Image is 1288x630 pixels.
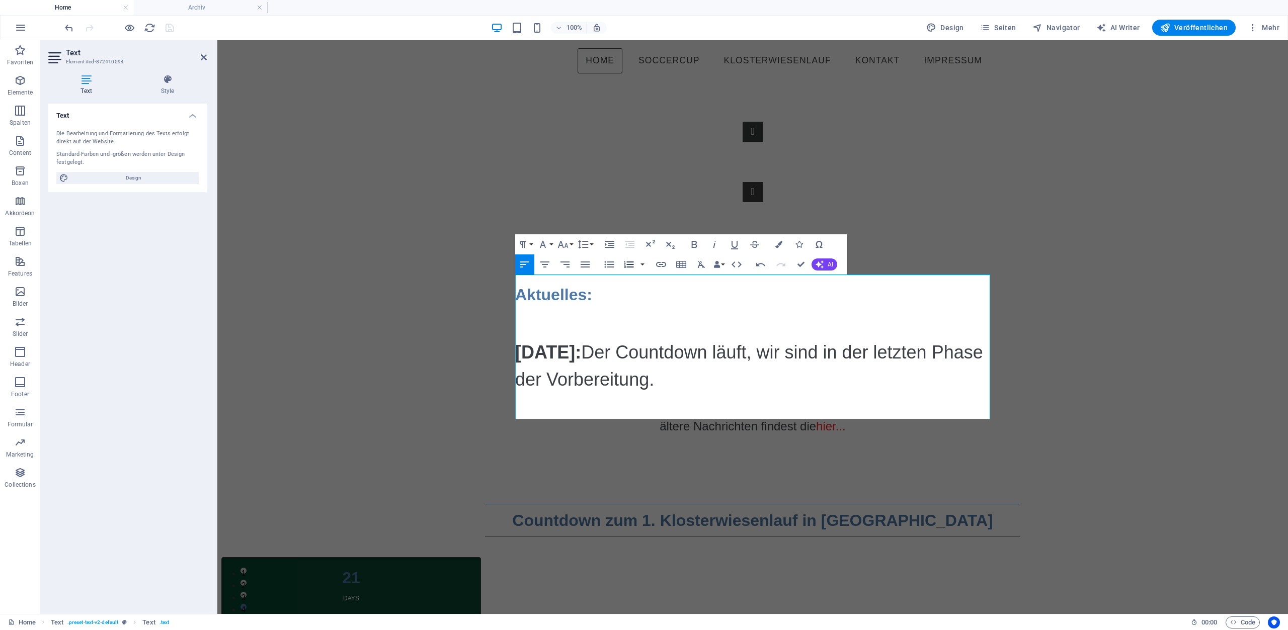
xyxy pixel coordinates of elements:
[56,150,199,167] div: Standard-Farben und -größen werden unter Design festgelegt.
[600,254,619,275] button: Unordered List
[672,254,691,275] button: Insert Table
[751,254,770,275] button: Undo (Ctrl+Z)
[1248,23,1279,33] span: Mehr
[692,254,711,275] button: Clear Formatting
[8,616,36,628] a: Klick, um Auswahl aufzuheben. Doppelklick öffnet Seitenverwaltung
[66,48,207,57] h2: Text
[9,239,32,247] p: Tabellen
[6,451,34,459] p: Marketing
[592,23,601,32] i: Bei Größenänderung Zoomstufe automatisch an das gewählte Gerät anpassen.
[23,539,29,546] button: 2
[725,234,744,254] button: Underline (Ctrl+U)
[685,234,704,254] button: Bold (Ctrl+B)
[1096,23,1140,33] span: AI Writer
[1230,616,1255,628] span: Code
[23,527,29,533] button: 1
[535,254,554,275] button: Align Center
[1191,616,1218,628] h6: Session-Zeit
[298,302,364,322] strong: [DATE]:
[5,481,35,489] p: Collections
[620,234,639,254] button: Decrease Indent
[640,234,660,254] button: Superscript
[1092,20,1144,36] button: AI Writer
[143,22,155,34] button: reload
[142,616,155,628] span: Klick zum Auswählen. Doppelklick zum Bearbeiten
[56,172,199,184] button: Design
[67,616,118,628] span: . preset-text-v2-default
[23,564,29,570] button: 4
[619,254,638,275] button: Ordered List
[134,2,268,13] h4: Archiv
[8,420,33,428] p: Formular
[566,22,582,34] h6: 100%
[48,104,207,122] h4: Text
[13,330,28,338] p: Slider
[1209,618,1210,626] span: :
[1152,20,1236,36] button: Veröffentlichen
[128,74,207,96] h4: Style
[63,22,75,34] button: undo
[515,254,534,275] button: Align Left
[535,234,554,254] button: Font Family
[926,23,964,33] span: Design
[12,179,29,187] p: Boxen
[922,20,968,36] button: Design
[638,254,647,275] button: Ordered List
[791,254,811,275] button: Confirm (Ctrl+⏎)
[810,234,829,254] button: Special Characters
[789,234,809,254] button: Icons
[551,22,587,34] button: 100%
[122,619,127,625] i: Dieses Element ist ein anpassbares Preset
[71,172,196,184] span: Design
[555,234,575,254] button: Font Size
[652,254,671,275] button: Insert Link
[23,552,29,558] button: 3
[63,22,75,34] i: Rückgängig: Text ändern (Strg+Z)
[13,300,28,308] p: Bilder
[1244,20,1283,36] button: Mehr
[159,616,169,628] span: . text
[1160,23,1228,33] span: Veröffentlichen
[56,130,199,146] div: Die Bearbeitung und Formatierung des Texts erfolgt direkt auf der Website.
[599,379,628,393] a: hier...
[8,88,33,97] p: Elemente
[66,57,187,66] h3: Element #ed-872410594
[1268,616,1280,628] button: Usercentrics
[1201,616,1217,628] span: 00 00
[555,254,575,275] button: Align Right
[976,20,1020,36] button: Seiten
[727,254,746,275] button: HTML
[51,616,63,628] span: Klick zum Auswählen. Doppelklick zum Bearbeiten
[922,20,968,36] div: Design (Strg+Alt+Y)
[600,234,619,254] button: Increase Indent
[5,209,35,217] p: Akkordeon
[1028,20,1084,36] button: Navigator
[771,254,790,275] button: Redo (Ctrl+Shift+Z)
[7,58,33,66] p: Favoriten
[745,234,764,254] button: Strikethrough
[515,234,534,254] button: Paragraph Format
[1032,23,1080,33] span: Navigator
[769,234,788,254] button: Colors
[9,149,31,157] p: Content
[1226,616,1260,628] button: Code
[705,234,724,254] button: Italic (Ctrl+I)
[812,258,837,271] button: AI
[712,254,726,275] button: Data Bindings
[51,616,170,628] nav: breadcrumb
[298,302,766,349] span: Der Countdown läuft, wir sind in der letzten Phase der Vorbereitung.
[10,360,30,368] p: Header
[11,390,29,398] p: Footer
[442,379,628,393] span: ältere Nachrichten findest die
[576,254,595,275] button: Align Justify
[48,74,128,96] h4: Text
[576,234,595,254] button: Line Height
[10,119,31,127] p: Spalten
[980,23,1016,33] span: Seiten
[661,234,680,254] button: Subscript
[8,269,32,278] p: Features
[828,261,833,267] span: AI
